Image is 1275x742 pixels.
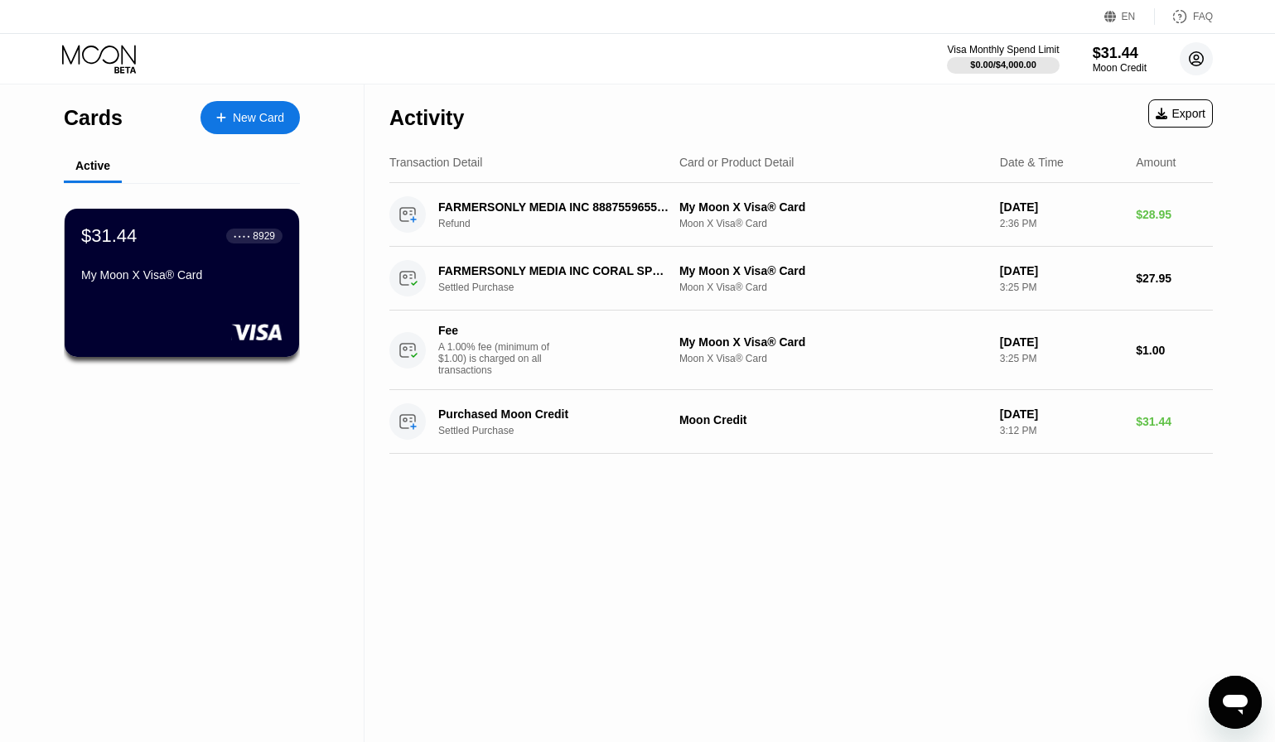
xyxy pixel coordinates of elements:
div: Settled Purchase [438,282,687,293]
div: $31.44 [81,225,137,247]
div: $31.44 [1136,415,1213,428]
div: FAQ [1155,8,1213,25]
div: 3:25 PM [1000,353,1123,364]
div: FARMERSONLY MEDIA INC CORAL SPRINGSUSSettled PurchaseMy Moon X Visa® CardMoon X Visa® Card[DATE]3... [389,247,1213,311]
div: 8929 [253,230,275,242]
div: My Moon X Visa® Card [81,268,283,282]
div: Refund [438,218,687,229]
div: Visa Monthly Spend Limit [947,44,1059,55]
div: $1.00 [1136,344,1213,357]
div: $0.00 / $4,000.00 [970,60,1036,70]
div: $31.44 [1093,45,1147,62]
div: My Moon X Visa® Card [679,264,987,277]
div: Transaction Detail [389,156,482,169]
div: New Card [233,111,284,125]
iframe: Button to launch messaging window [1209,676,1262,729]
div: Moon X Visa® Card [679,218,987,229]
div: Moon Credit [1093,62,1147,74]
div: Active [75,159,110,172]
div: [DATE] [1000,335,1123,349]
div: [DATE] [1000,407,1123,421]
div: Amount [1136,156,1176,169]
div: EN [1104,8,1155,25]
div: My Moon X Visa® Card [679,335,987,349]
div: ● ● ● ● [234,234,250,238]
div: Export [1148,99,1213,128]
div: Moon X Visa® Card [679,282,987,293]
div: Export [1156,107,1205,120]
div: New Card [200,101,300,134]
div: Visa Monthly Spend Limit$0.00/$4,000.00 [947,44,1059,74]
div: $31.44Moon Credit [1093,45,1147,74]
div: Activity [389,106,464,130]
div: Moon Credit [679,413,987,426]
div: FARMERSONLY MEDIA INC 8887559655 US [438,200,669,214]
div: My Moon X Visa® Card [679,200,987,214]
div: $27.95 [1136,272,1213,285]
div: Moon X Visa® Card [679,353,987,364]
div: $31.44● ● ● ●8929My Moon X Visa® Card [65,209,299,357]
div: $28.95 [1136,208,1213,221]
div: 2:36 PM [1000,218,1123,229]
div: Purchased Moon CreditSettled PurchaseMoon Credit[DATE]3:12 PM$31.44 [389,390,1213,454]
div: Settled Purchase [438,425,687,436]
div: FAQ [1193,11,1213,22]
div: Date & Time [1000,156,1064,169]
div: FARMERSONLY MEDIA INC 8887559655 USRefundMy Moon X Visa® CardMoon X Visa® Card[DATE]2:36 PM$28.95 [389,183,1213,247]
div: Fee [438,324,554,337]
div: A 1.00% fee (minimum of $1.00) is charged on all transactions [438,341,563,376]
div: Cards [64,106,123,130]
div: Purchased Moon Credit [438,407,669,421]
div: 3:12 PM [1000,425,1123,436]
div: Card or Product Detail [679,156,794,169]
div: EN [1122,11,1136,22]
div: [DATE] [1000,200,1123,214]
div: FARMERSONLY MEDIA INC CORAL SPRINGSUS [438,264,669,277]
div: [DATE] [1000,264,1123,277]
div: 3:25 PM [1000,282,1123,293]
div: FeeA 1.00% fee (minimum of $1.00) is charged on all transactionsMy Moon X Visa® CardMoon X Visa® ... [389,311,1213,390]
